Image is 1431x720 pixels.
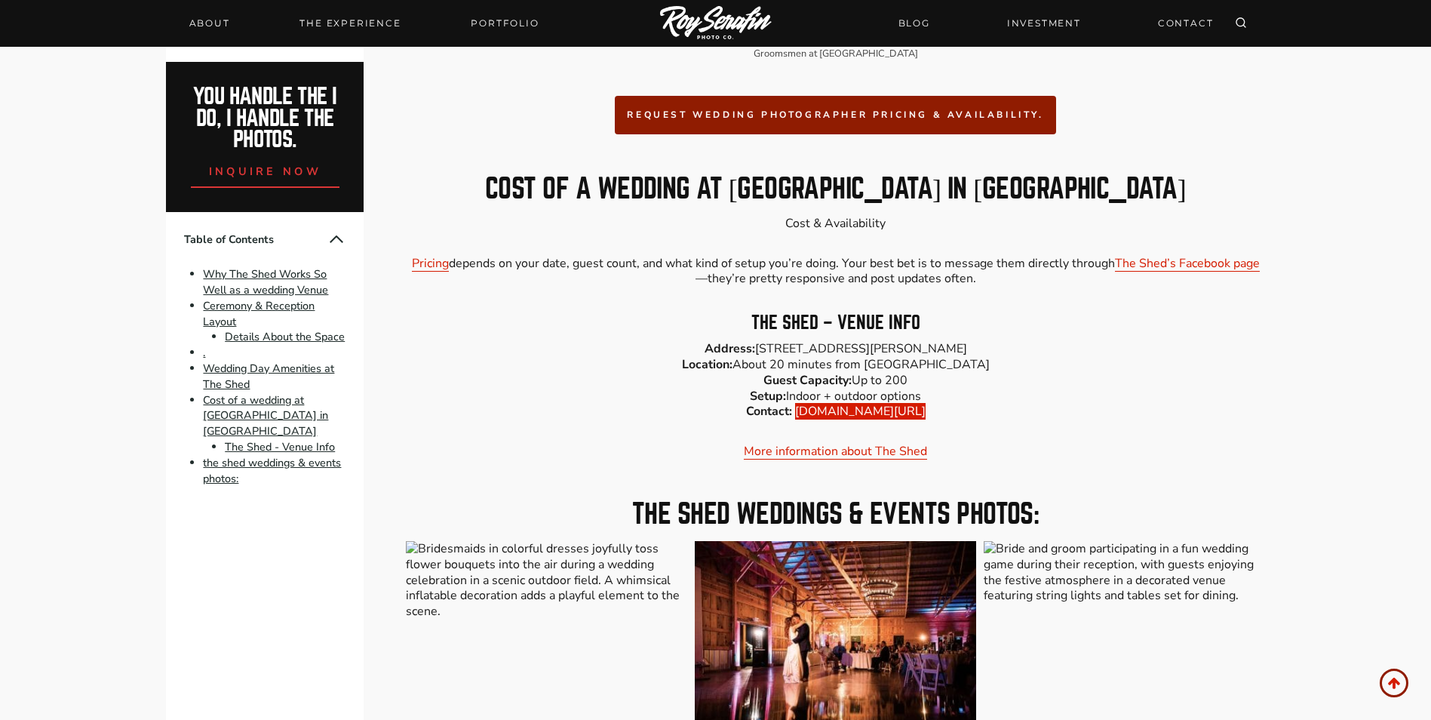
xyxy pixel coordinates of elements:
strong: Location: [682,356,732,373]
h2: Cost of a wedding at [GEOGRAPHIC_DATA] in [GEOGRAPHIC_DATA] [406,175,1264,202]
a: CONTACT [1149,10,1223,36]
span: Table of Contents [184,232,327,248]
button: Collapse Table of Contents [327,230,345,248]
a: [DOMAIN_NAME][URL] [795,403,926,420]
a: Pricing [412,255,449,272]
a: Scroll to top [1380,669,1408,697]
figcaption: Groomsmen at [GEOGRAPHIC_DATA] [717,46,955,62]
a: The Shed’s Facebook page [1115,255,1260,272]
a: More information about The Shed [744,443,927,460]
nav: Table of Contents [166,212,364,504]
p: Cost & Availability [406,216,1264,232]
nav: Secondary Navigation [889,10,1223,36]
button: View Search Form [1230,13,1251,34]
h3: The Shed – Venue Info [406,314,1264,332]
p: depends on your date, guest count, and what kind of setup you’re doing. Your best bet is to messa... [406,256,1264,288]
a: request wedding photographer pricing & availability. [615,96,1055,134]
strong: Guest Capacity: [763,372,852,389]
a: Wedding Day Amenities at The Shed [203,361,334,392]
a: THE EXPERIENCE [290,13,410,34]
strong: Contact: [746,403,792,420]
a: Cost of a wedding at [GEOGRAPHIC_DATA] in [GEOGRAPHIC_DATA] [203,392,328,439]
a: Portfolio [462,13,548,34]
img: Logo of Roy Serafin Photo Co., featuring stylized text in white on a light background, representi... [660,6,772,42]
strong: Setup: [750,388,786,405]
a: About [180,13,239,34]
h2: the shed weddings & events photos: [406,500,1264,528]
strong: Address: [705,340,755,357]
nav: Primary Navigation [180,13,548,34]
a: Ceremony & Reception Layout [203,298,315,329]
a: Details About the Space [225,330,345,345]
a: The Shed - Venue Info [225,439,335,454]
p: [STREET_ADDRESS][PERSON_NAME] About 20 minutes from [GEOGRAPHIC_DATA] Up to 200 Indoor + outdoor ... [406,341,1264,420]
a: BLOG [889,10,939,36]
a: INVESTMENT [998,10,1090,36]
a: the shed weddings & events photos: [203,455,341,486]
a: inquire now [191,151,340,188]
h2: You handle the i do, I handle the photos. [183,86,348,151]
a: Why The Shed Works So Well as a wedding Venue [203,266,328,297]
span: request wedding photographer pricing & availability. [627,109,1043,121]
a: . [203,345,205,360]
span: inquire now [209,164,322,179]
